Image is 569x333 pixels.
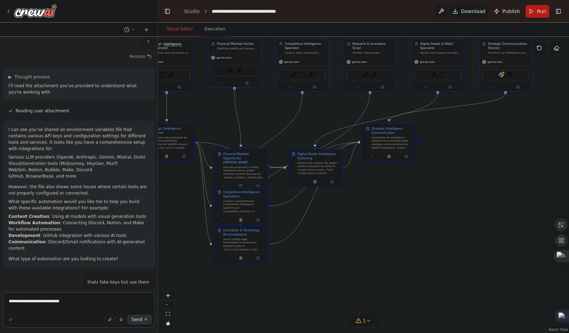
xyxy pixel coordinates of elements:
div: Strategic Communications Director [488,42,529,50]
button: Open in side panel [251,256,265,261]
div: Financial Markets Opportunity [PERSON_NAME] [223,152,264,165]
button: No output available [380,154,398,159]
div: Digital Assets & Web3 SpecialistMonitor and analyze the digital assets ecosystem, cryptocurrency ... [411,39,464,92]
img: BrightDataSearchTool [228,68,233,73]
div: Strategic Communications DirectorTransform all intelligence and analysis into compelling strategi... [479,39,532,92]
div: Financial Markets Hunter[PERSON_NAME] and capture the most profitable market opportunities, trend... [208,39,261,88]
span: gpt-4o-mini [149,60,163,64]
button: Improve this prompt [6,315,16,325]
button: Open in side panel [325,179,339,184]
li: Various LLM providers (OpenAI, Anthropic, Gemini, Mistral, Grok) [8,154,149,160]
div: [PERSON_NAME] and capture the most profitable market opportunities, trends, and investment signal... [217,47,258,50]
span: gpt-4o-mini [487,60,502,64]
div: Synthesize all intelligence outputs into executive-ready strategic communications for KAIROS lead... [371,136,412,149]
strong: Communication [8,239,46,244]
button: Click to speak your automation idea [116,315,126,325]
button: Restore [126,52,155,61]
img: ScrapeWebsiteTool [300,72,305,77]
span: Thought process [14,74,50,80]
img: ScrapeWebsiteTool [160,72,165,77]
button: ▶Thought process [8,74,50,80]
button: Switch to previous chat [121,25,138,34]
div: Execute systematic hunting operations across global financial markets focusing on {target_markets... [223,166,264,179]
button: 1 [350,314,377,327]
div: Research & Innovation Scout [352,42,393,50]
p: What specific automation would you like me to help you build with these available integrations? F... [8,198,149,211]
div: Version 1 [164,42,182,48]
button: Open in side panel [235,80,259,85]
g: Edge from deefb257-daf2-4b86-95c0-1d6f801cc357 to a1f4731a-8299-4ea4-9bbf-8402b4513b2c [232,89,243,147]
span: ▶ [8,74,12,80]
div: Transform all intelligence and analysis into compelling strategic communications, delivering exec... [488,51,529,55]
button: zoom in [163,291,173,300]
button: Upload files [105,315,115,325]
div: Conduct comprehensive competitive intelligence gathering on {competitor_entities} in {target_sect... [223,200,264,213]
div: Strategic Intelligence SynthesisCoordinate and synthesize all intelligence gathering operations f... [140,124,193,161]
div: Scout cutting-edge technologies and research breakthroughs in {focus_technologies} that could imp... [223,238,264,251]
button: Visual Editor [161,22,199,37]
span: Send [132,317,142,322]
strong: Development [8,233,40,238]
g: Edge from af9e5438-14cc-44af-9ab9-0d2d98bd6eea to 9971f585-2fd6-4569-990c-7c547375a0f3 [270,140,360,246]
li: WebSim, Notion, Bubble, Make, Discord [8,167,149,173]
g: Edge from 6007b72f-621e-4b07-8558-55849b4ef421 to 9971f585-2fd6-4569-990c-7c547375a0f3 [387,94,508,121]
button: Open in side panel [251,184,265,189]
div: Strategic Intelligence CommunicationSynthesize all intelligence outputs into executive-ready stra... [363,124,415,161]
button: Publish [491,5,523,18]
span: Publish [502,8,520,15]
button: Open in side panel [251,218,265,222]
div: React Flow controls [163,291,173,328]
li: : Connecting Discord, Notion, and Make for automated processes [8,220,149,232]
g: Edge from e0d07b5b-e49a-4c86-9db9-a29ab4ceaf79 to cf4059d1-4c47-4b8d-b42c-9630cdf3b4e4 [196,140,286,170]
button: No output available [232,256,250,261]
button: Open in side panel [370,84,394,89]
span: Run [537,8,546,15]
li: GitHub, BrowserBase, and more [8,173,149,179]
p: However, the file also shows some issues where certain tools are not properly configured or conne... [8,184,149,196]
img: BrightDataDatasetTool [308,72,313,77]
div: Coordinate and synthesize all intelligence gathering operations for KAIROS empire. Analyze the cu... [149,136,190,149]
div: Competitive Intelligence OperationsConduct comprehensive competitive intelligence gathering on {c... [214,187,267,225]
img: BrightDataSearchTool [291,72,296,77]
button: No output available [232,184,250,189]
div: Digital Assets Intelligence GatheringMonitor and analyze the digital assets ecosystem focusing on... [288,149,341,186]
div: Conduct deep competitive analysis of {competitor_entities} in {target_sectors}, uncovering their ... [284,51,325,55]
p: thats fake keys but use them [88,279,149,285]
img: ScrapeWebsiteTool [439,72,444,77]
div: Innovation & Technology Reconnaissance [223,228,264,237]
div: Financial Markets Hunter [217,42,258,46]
li: : Using AI models with visual generation tools [8,213,149,220]
div: Research & Innovation ScoutIdentify cutting-edge technologies, research breakthroughs, and innova... [343,39,396,92]
div: Financial Markets Opportunity [PERSON_NAME]Execute systematic hunting operations across global fi... [214,149,267,191]
button: Send [127,315,152,325]
button: Show right sidebar [553,6,563,16]
p: I'll read the attachment you've provided to understand what you're working with. [8,83,149,95]
li: Visual/Generation tools (Midjourney, HeyGen, Murf) [8,160,149,167]
span: Download [461,8,486,15]
g: Edge from e0d07b5b-e49a-4c86-9db9-a29ab4ceaf79 to af9e5438-14cc-44af-9ab9-0d2d98bd6eea [196,140,212,246]
button: Open in side panel [303,84,327,89]
button: No output available [306,179,324,184]
p: r [148,38,149,44]
img: BrightDataSearchTool [431,72,436,77]
g: Edge from e0d07b5b-e49a-4c86-9db9-a29ab4ceaf79 to a1f4731a-8299-4ea4-9bbf-8402b4513b2c [196,140,212,170]
p: I can see you've shared an environment variables file that contains various API keys and configur... [8,126,149,152]
img: Logo [14,5,56,17]
span: 1 [363,317,366,324]
span: gpt-4o-mini [420,60,435,64]
div: Identify cutting-edge technologies, research breakthroughs, and innovation trends in {focus_techn... [352,51,393,55]
span: Reading user attachment [16,108,69,114]
span: gpt-4o-mini [284,60,299,64]
img: FileReadTool [507,72,512,77]
button: Open in side panel [438,84,462,89]
div: Monitor and analyze the digital assets ecosystem focusing on {crypto_focus_areas}. Track cryptocu... [297,161,338,175]
button: Execution [199,22,231,37]
a: React Flow attribution [549,328,568,332]
li: : Discord/Gmail notifications with AI-generated content [8,239,149,251]
button: No output available [158,154,176,159]
button: Open in side panel [506,84,530,89]
img: ArxivPaperTool [363,72,368,77]
div: Orchestrate and coordinate all intelligence gathering operations for KAIROS empire, synthesizing ... [149,51,190,55]
button: zoom out [163,300,173,309]
div: Competitive Intelligence SpecialistConduct deep competitive analysis of {competitor_entities} in ... [276,39,329,92]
